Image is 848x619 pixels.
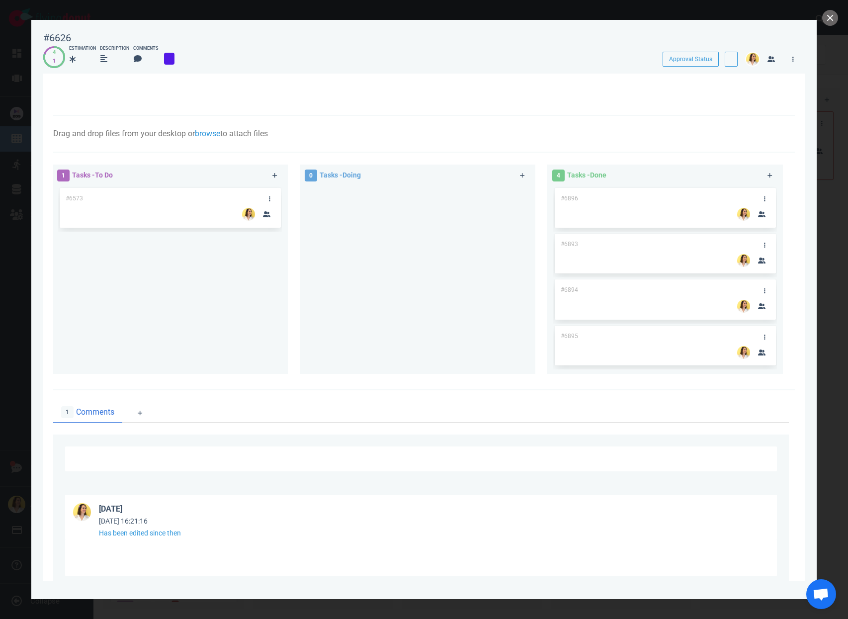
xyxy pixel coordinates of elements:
div: 4 [53,49,56,57]
div: Estimation [69,45,96,52]
img: 36 [73,503,91,521]
span: Tasks - Done [567,171,606,179]
img: 26 [746,53,759,66]
img: 26 [737,346,750,359]
span: #6573 [66,195,83,202]
span: #6893 [561,241,578,248]
div: Description [100,45,129,52]
button: close [822,10,838,26]
span: 1 [57,170,70,181]
span: 4 [552,170,565,181]
span: #6896 [561,195,578,202]
img: 26 [737,254,750,267]
img: 26 [737,300,750,313]
span: #6895 [561,333,578,340]
span: Tasks - Doing [320,171,361,179]
div: Comments [133,45,159,52]
div: Ouvrir le chat [806,579,836,609]
span: #6894 [561,286,578,293]
span: Tasks - To Do [72,171,113,179]
span: Drag and drop files from your desktop or [53,129,195,138]
div: #6626 [43,32,71,44]
img: 26 [737,208,750,221]
div: 1 [53,57,56,66]
a: browse [195,129,220,138]
img: 26 [242,208,255,221]
span: to attach files [220,129,268,138]
div: [DATE] [99,503,122,515]
span: Comments [76,406,114,418]
span: 1 [61,406,74,418]
span: 0 [305,170,317,181]
small: [DATE] 16:21:16 [99,517,148,525]
button: Approval Status [663,52,719,67]
small: Has been edited since then [99,529,181,537]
